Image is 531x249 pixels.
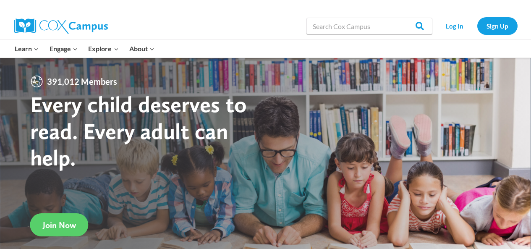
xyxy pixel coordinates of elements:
[44,75,120,88] span: 391,012 Members
[437,17,473,34] a: Log In
[15,43,39,54] span: Learn
[14,18,108,34] img: Cox Campus
[10,40,160,58] nav: Primary Navigation
[129,43,154,54] span: About
[30,213,89,236] a: Join Now
[88,43,118,54] span: Explore
[477,17,518,34] a: Sign Up
[43,220,76,230] span: Join Now
[437,17,518,34] nav: Secondary Navigation
[30,91,247,171] strong: Every child deserves to read. Every adult can help.
[50,43,78,54] span: Engage
[306,18,432,34] input: Search Cox Campus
